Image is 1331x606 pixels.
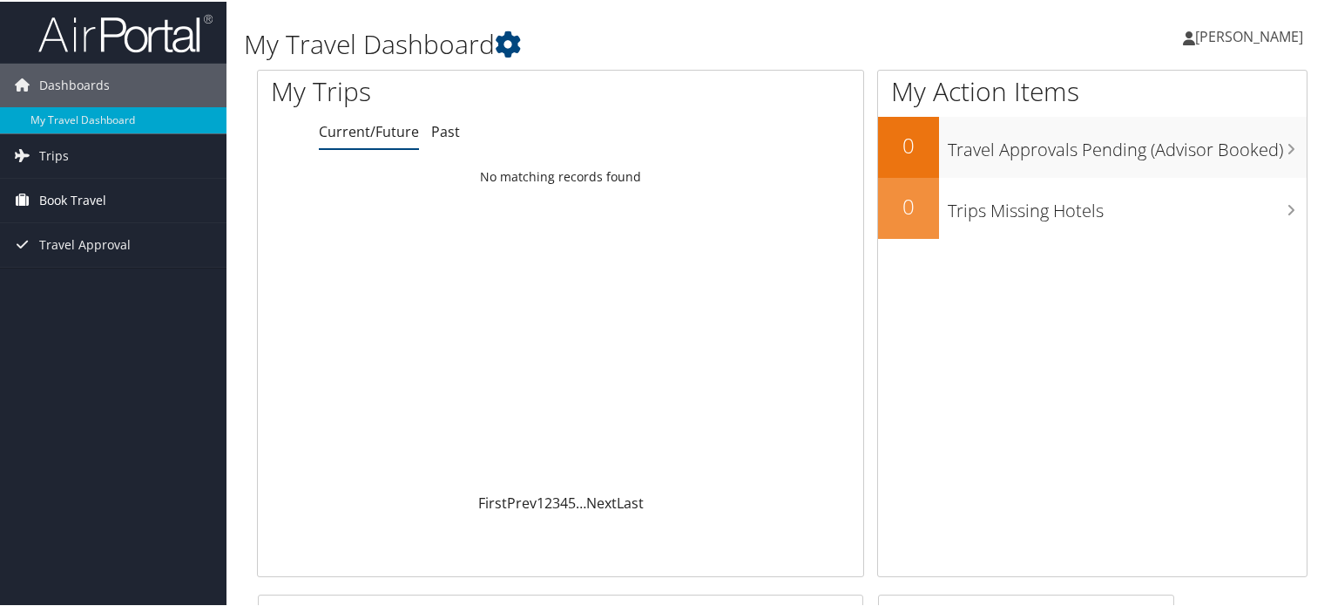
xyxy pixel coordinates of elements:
span: Trips [39,133,69,176]
a: 2 [544,492,552,511]
span: Dashboards [39,62,110,106]
span: … [576,492,586,511]
a: Prev [507,492,537,511]
span: Book Travel [39,177,106,221]
a: 0Trips Missing Hotels [878,176,1307,237]
a: First [478,492,507,511]
h1: My Travel Dashboard [244,24,962,61]
span: Travel Approval [39,221,131,265]
a: Last [617,492,644,511]
a: 0Travel Approvals Pending (Advisor Booked) [878,115,1307,176]
a: Past [431,120,460,140]
a: Next [586,492,617,511]
a: 3 [552,492,560,511]
a: Current/Future [319,120,419,140]
h1: My Trips [271,71,598,108]
h3: Travel Approvals Pending (Advisor Booked) [948,127,1307,160]
h3: Trips Missing Hotels [948,188,1307,221]
a: 1 [537,492,544,511]
h2: 0 [878,190,939,220]
span: [PERSON_NAME] [1195,25,1303,44]
a: [PERSON_NAME] [1183,9,1321,61]
h1: My Action Items [878,71,1307,108]
img: airportal-logo.png [38,11,213,52]
a: 5 [568,492,576,511]
td: No matching records found [258,160,863,191]
a: 4 [560,492,568,511]
h2: 0 [878,129,939,159]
